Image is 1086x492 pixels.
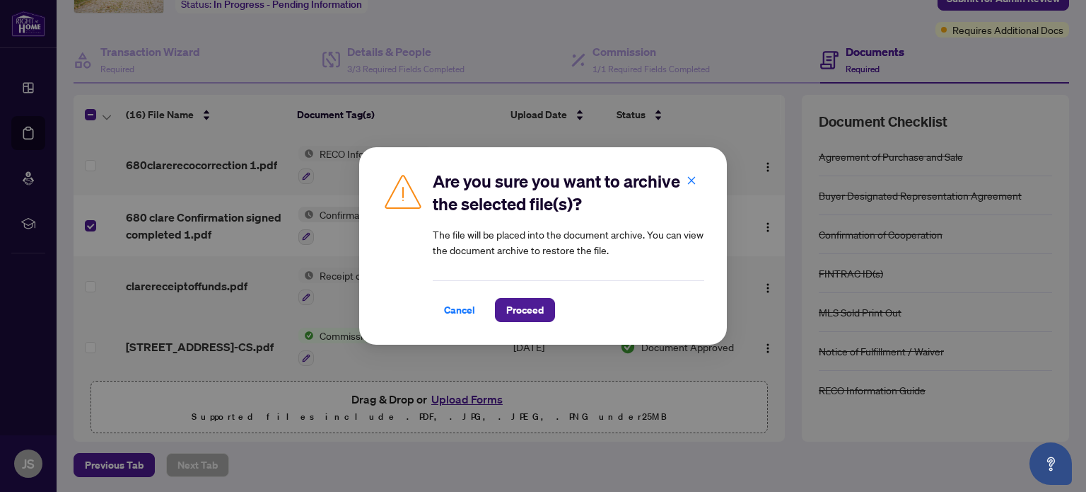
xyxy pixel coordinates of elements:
span: Cancel [444,299,475,321]
article: The file will be placed into the document archive. You can view the document archive to restore t... [433,227,704,258]
button: Cancel [433,298,486,322]
button: Proceed [495,298,555,322]
span: close [687,176,696,185]
img: Caution Icon [382,170,424,212]
button: Open asap [1029,442,1072,485]
h2: Are you sure you want to archive the selected file(s)? [433,170,704,215]
span: Proceed [506,299,544,321]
